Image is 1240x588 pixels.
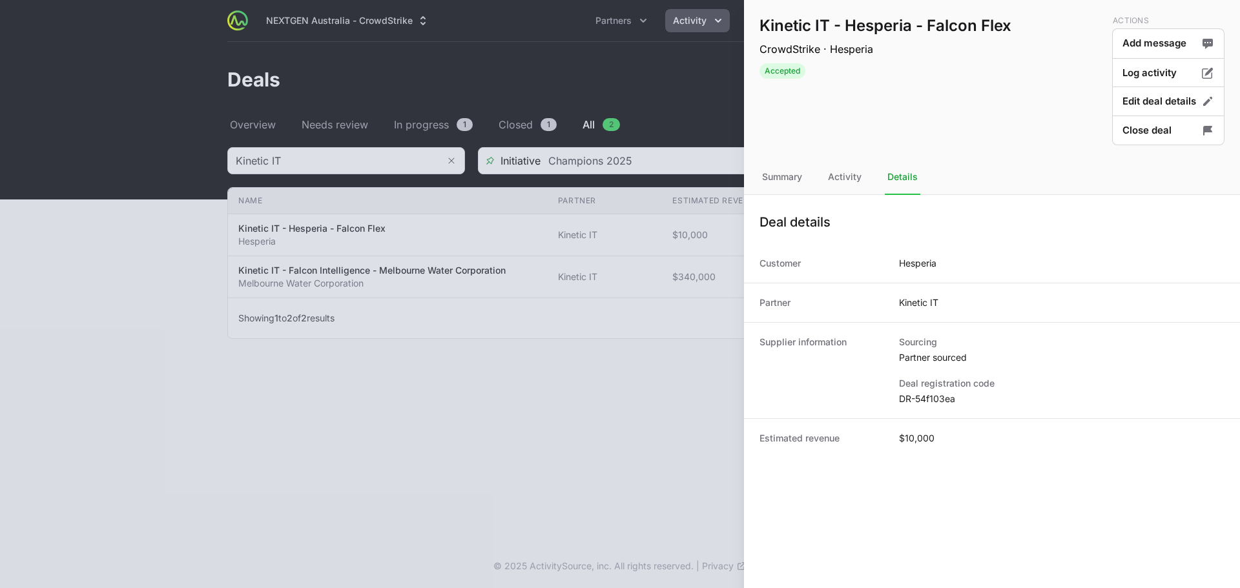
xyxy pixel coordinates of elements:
dt: Estimated revenue [759,432,883,445]
button: Edit deal details [1112,86,1224,117]
h1: Deal details [759,213,831,231]
div: Details [885,160,920,195]
dt: Supplier information [759,336,883,405]
h1: Kinetic IT - Hesperia - Falcon Flex [759,15,1011,36]
div: Activity [825,160,864,195]
button: Log activity [1112,58,1224,88]
nav: Tabs [744,160,1240,195]
dt: Sourcing [899,336,1224,349]
dt: Partner [759,296,883,309]
dt: Customer [759,257,883,270]
button: Add message [1112,28,1224,59]
dd: DR-54f103ea [899,392,1224,405]
div: Deal actions [1112,15,1224,145]
dd: Partner sourced [899,351,1224,364]
button: Close deal [1112,116,1224,146]
p: CrowdStrike · Hesperia [759,41,1011,57]
p: Actions [1113,15,1224,26]
div: Summary [759,160,805,195]
dd: Kinetic IT [899,296,938,309]
dd: $10,000 [899,432,935,445]
dt: Deal registration code [899,377,1224,390]
dd: Hesperia [899,257,936,270]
